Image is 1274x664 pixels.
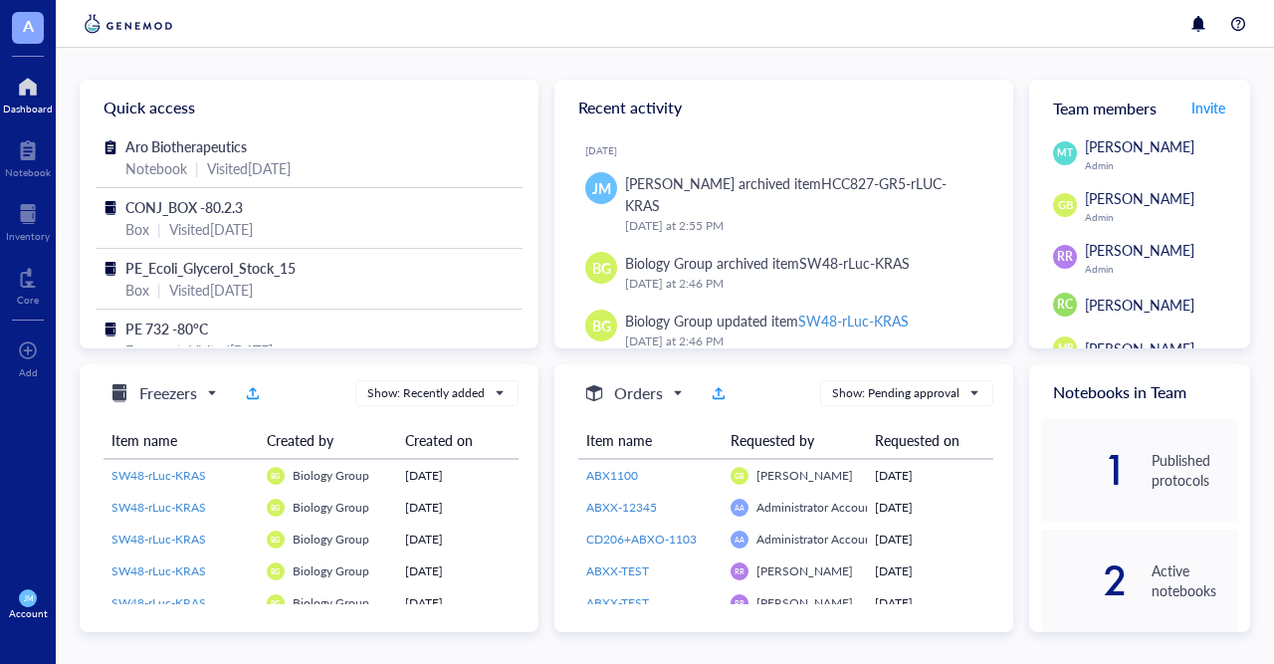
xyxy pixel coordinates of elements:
[293,562,369,579] span: Biology Group
[586,594,649,611] span: ABXX-TEST
[271,535,280,544] span: BG
[756,594,853,611] span: [PERSON_NAME]
[3,103,53,114] div: Dashboard
[832,384,959,402] div: Show: Pending approval
[614,381,663,405] h5: Orders
[756,499,876,516] span: Administrator Account
[169,218,253,240] div: Visited [DATE]
[405,531,511,549] div: [DATE]
[1041,564,1128,596] div: 2
[271,471,280,480] span: BG
[798,311,909,331] div: SW48-rLuc-KRAS
[111,499,251,517] a: SW48-rLuc-KRAS
[1085,159,1238,171] div: Admin
[735,566,743,575] span: RR
[405,594,511,612] div: [DATE]
[735,471,743,480] span: GB
[875,531,985,549] div: [DATE]
[5,134,51,178] a: Notebook
[1152,560,1238,600] div: Active notebooks
[111,562,206,579] span: SW48-rLuc-KRAS
[1041,454,1128,486] div: 1
[169,279,253,301] div: Visited [DATE]
[157,279,161,301] div: |
[111,531,206,548] span: SW48-rLuc-KRAS
[405,499,511,517] div: [DATE]
[177,339,181,361] div: |
[3,71,53,114] a: Dashboard
[207,157,291,179] div: Visited [DATE]
[111,594,251,612] a: SW48-rLuc-KRAS
[405,467,511,485] div: [DATE]
[157,218,161,240] div: |
[756,562,853,579] span: [PERSON_NAME]
[367,384,485,402] div: Show: Recently added
[875,594,985,612] div: [DATE]
[17,294,39,306] div: Core
[23,594,32,603] span: JM
[1085,136,1194,156] span: [PERSON_NAME]
[19,366,38,378] div: Add
[1191,98,1225,117] span: Invite
[23,13,34,38] span: A
[1085,295,1194,315] span: [PERSON_NAME]
[799,253,910,273] div: SW48-rLuc-KRAS
[9,607,48,619] div: Account
[1085,263,1238,275] div: Admin
[592,257,611,279] span: BG
[259,422,397,459] th: Created by
[1029,364,1250,419] div: Notebooks in Team
[125,136,247,156] span: Aro Biotherapeutics
[875,499,985,517] div: [DATE]
[397,422,519,459] th: Created on
[111,467,206,484] span: SW48-rLuc-KRAS
[586,499,715,517] a: ABXX-12345
[625,274,981,294] div: [DATE] at 2:46 PM
[195,157,199,179] div: |
[756,531,876,548] span: Administrator Account
[592,177,611,199] span: JM
[586,467,715,485] a: ABX1100
[125,339,169,361] div: Freezer
[735,535,744,544] span: AA
[586,562,649,579] span: ABXX-TEST
[111,562,251,580] a: SW48-rLuc-KRAS
[756,467,853,484] span: [PERSON_NAME]
[104,422,259,459] th: Item name
[125,218,149,240] div: Box
[139,381,197,405] h5: Freezers
[6,198,50,242] a: Inventory
[1152,450,1238,490] div: Published protocols
[1085,211,1238,223] div: Admin
[293,531,369,548] span: Biology Group
[625,310,909,332] div: Biology Group updated item
[125,197,243,217] span: CONJ_BOX -80.2.3
[867,422,993,459] th: Requested on
[1057,340,1073,355] span: MR
[111,531,251,549] a: SW48-rLuc-KRAS
[1057,145,1072,160] span: MT
[6,230,50,242] div: Inventory
[189,339,273,361] div: Visited [DATE]
[293,467,369,484] span: Biology Group
[625,216,981,236] div: [DATE] at 2:55 PM
[271,598,280,607] span: BG
[1085,188,1194,208] span: [PERSON_NAME]
[5,166,51,178] div: Notebook
[1057,296,1073,314] span: RC
[111,594,206,611] span: SW48-rLuc-KRAS
[111,499,206,516] span: SW48-rLuc-KRAS
[293,499,369,516] span: Biology Group
[125,319,208,338] span: PE 732 -80°C
[125,157,187,179] div: Notebook
[723,422,867,459] th: Requested by
[586,467,638,484] span: ABX1100
[405,562,511,580] div: [DATE]
[1057,248,1073,266] span: RR
[293,594,369,611] span: Biology Group
[125,258,296,278] span: PE_Ecoli_Glycerol_Stock_15
[735,503,744,512] span: AA
[1190,92,1226,123] button: Invite
[1085,240,1194,260] span: [PERSON_NAME]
